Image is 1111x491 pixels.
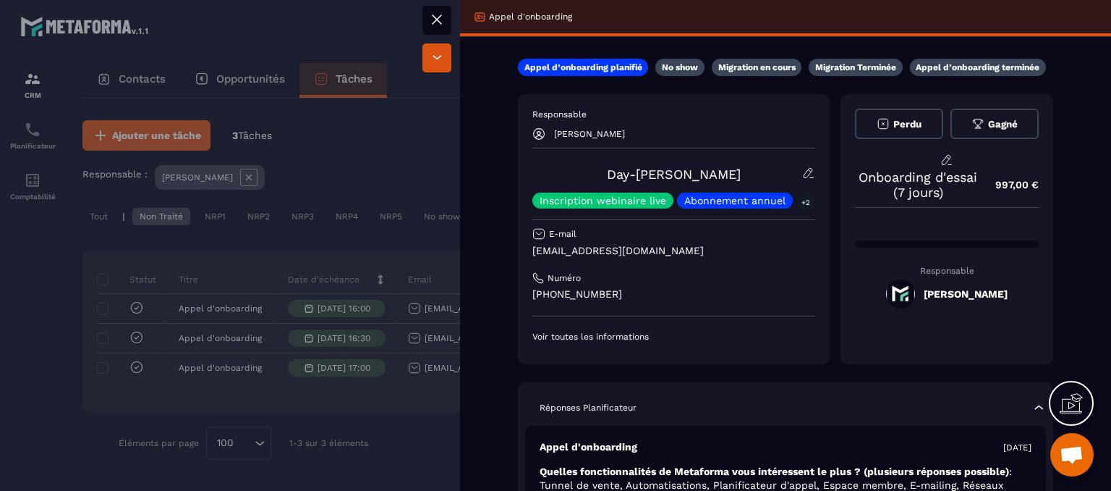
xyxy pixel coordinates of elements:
p: +2 [796,195,815,210]
p: No show [662,62,698,73]
p: Appel d'onboarding [489,11,572,22]
p: Numéro [548,272,581,284]
p: Voir toutes les informations [532,331,815,343]
button: Perdu [855,109,943,139]
p: [EMAIL_ADDRESS][DOMAIN_NAME] [532,244,815,258]
p: Responsable [532,109,815,120]
p: [DATE] [1003,442,1031,453]
p: Migration Terminée [815,62,896,73]
p: E-mail [549,228,576,240]
p: Onboarding d'essai (7 jours) [855,169,981,200]
span: Perdu [893,119,921,130]
p: Appel d’onboarding terminée [916,62,1039,73]
p: Appel d’onboarding planifié [524,62,642,73]
button: Gagné [950,109,1039,139]
a: Ouvrir le chat [1050,433,1094,477]
p: Appel d'onboarding [540,440,637,454]
span: Gagné [988,119,1018,130]
h5: [PERSON_NAME] [924,288,1008,300]
p: Abonnement annuel [684,196,786,206]
p: Responsable [855,266,1039,276]
p: Inscription webinaire live [540,196,666,206]
p: Migration en cours [718,62,796,73]
p: [PERSON_NAME] [554,129,625,139]
p: 997,00 € [981,171,1039,199]
p: [PHONE_NUMBER] [532,288,815,301]
a: Day-[PERSON_NAME] [607,167,741,182]
p: Réponses Planificateur [540,402,637,414]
